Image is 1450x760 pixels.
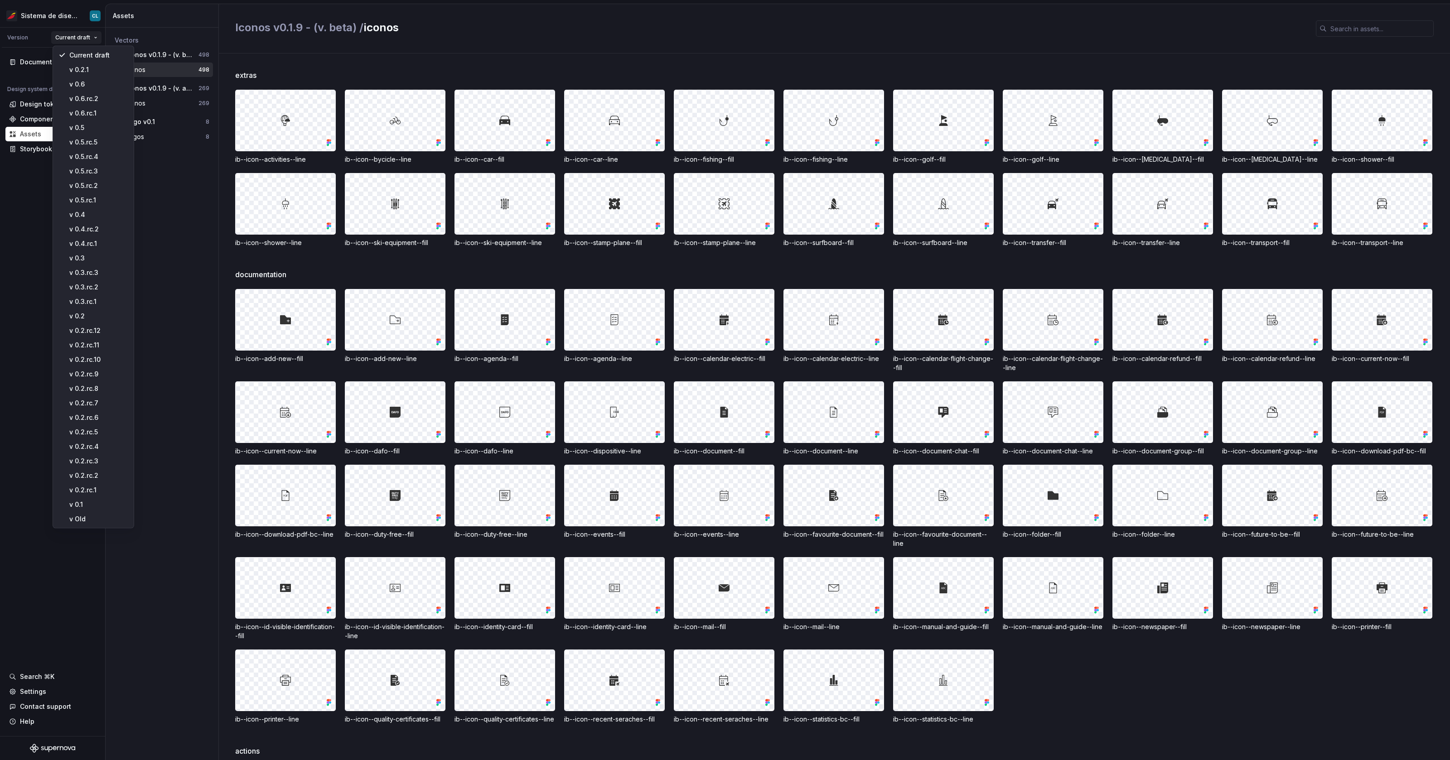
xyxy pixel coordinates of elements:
div: v 0.3.rc.2 [69,283,128,292]
div: v 0.2.rc.11 [69,341,128,350]
div: v 0.5 [69,123,128,132]
div: v 0.5.rc.2 [69,181,128,190]
div: v Old [69,515,128,524]
div: Current draft [69,51,128,60]
div: v 0.5.rc.3 [69,167,128,176]
div: v 0.5.rc.1 [69,196,128,205]
div: v 0.2.rc.8 [69,384,128,393]
div: v 0.6.rc.2 [69,94,128,103]
div: v 0.2 [69,312,128,321]
div: v 0.2.rc.7 [69,399,128,408]
div: v 0.6 [69,80,128,89]
div: v 0.2.1 [69,65,128,74]
div: v 0.1 [69,500,128,509]
div: v 0.3.rc.3 [69,268,128,277]
div: v 0.5.rc.5 [69,138,128,147]
div: v 0.4 [69,210,128,219]
div: v 0.2.rc.1 [69,486,128,495]
div: v 0.5.rc.4 [69,152,128,161]
div: v 0.4.rc.1 [69,239,128,248]
div: v 0.3.rc.1 [69,297,128,306]
div: v 0.2.rc.6 [69,413,128,422]
div: v 0.4.rc.2 [69,225,128,234]
div: v 0.6.rc.1 [69,109,128,118]
div: v 0.2.rc.12 [69,326,128,335]
div: v 0.2.rc.2 [69,471,128,480]
div: v 0.2.rc.10 [69,355,128,364]
div: v 0.2.rc.3 [69,457,128,466]
div: v 0.2.rc.5 [69,428,128,437]
div: v 0.2.rc.9 [69,370,128,379]
div: v 0.2.rc.4 [69,442,128,451]
div: v 0.3 [69,254,128,263]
